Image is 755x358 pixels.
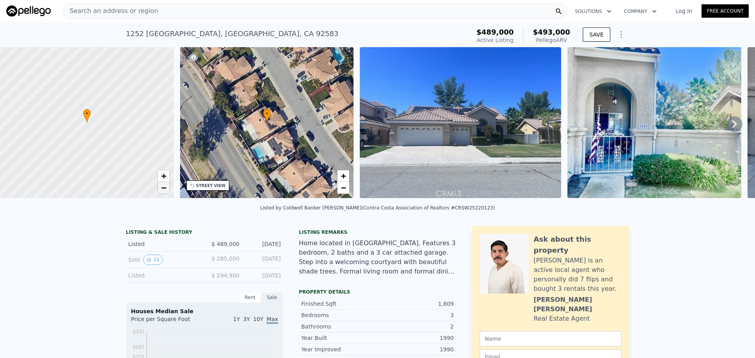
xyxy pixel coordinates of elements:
div: 2 [377,323,454,330]
span: • [263,110,271,117]
div: Pellego ARV [533,36,570,44]
div: Real Estate Agent [534,314,590,323]
div: Bathrooms [301,323,377,330]
div: 1990 [377,345,454,353]
div: Property details [299,289,456,295]
tspan: $341 [133,329,145,334]
div: [PERSON_NAME] [PERSON_NAME] [534,295,621,314]
button: Show Options [613,27,629,42]
span: − [161,183,166,193]
span: Active Listing [477,37,514,43]
button: SAVE [583,28,610,42]
div: • [83,109,91,123]
div: LISTING & SALE HISTORY [126,229,283,237]
tspan: $287 [133,344,145,350]
button: Company [618,4,663,18]
div: [PERSON_NAME] is an active local agent who personally did 7 flips and bought 3 rentals this year. [534,256,621,294]
div: STREET VIEW [196,183,226,189]
div: Listed [128,272,198,279]
div: Ask about this property [534,234,621,256]
div: [DATE] [246,272,281,279]
a: Zoom out [337,182,349,194]
div: 1,809 [377,300,454,308]
div: Finished Sqft [301,300,377,308]
div: Year Improved [301,345,377,353]
span: − [341,183,346,193]
img: Pellego [6,6,51,17]
div: Bedrooms [301,311,377,319]
a: Zoom in [337,170,349,182]
a: Free Account [702,4,749,18]
div: Sale [261,292,283,303]
a: Zoom out [158,182,169,194]
div: Price per Square Foot [131,315,204,328]
span: Max [267,316,278,324]
div: Sold [128,255,198,265]
span: + [161,171,166,181]
img: Sale: 169718324 Parcel: 26140576 [360,47,561,198]
div: [DATE] [246,240,281,248]
a: Log In [666,7,702,15]
span: 10Y [253,316,263,322]
span: Search an address or region [63,6,158,16]
span: • [83,110,91,117]
div: Houses Median Sale [131,307,278,315]
a: Zoom in [158,170,169,182]
button: View historical data [143,255,162,265]
span: $489,000 [477,28,514,36]
span: $ 294,900 [212,272,239,279]
button: Solutions [569,4,618,18]
div: Listed [128,240,198,248]
div: 3 [377,311,454,319]
div: Year Built [301,334,377,342]
div: Home located in [GEOGRAPHIC_DATA]. Features 3 bedroom, 2 baths and a 3 car attached garage. Step ... [299,239,456,276]
span: $493,000 [533,28,570,36]
input: Name [480,331,621,346]
span: $ 489,000 [212,241,239,247]
div: 1252 [GEOGRAPHIC_DATA] , [GEOGRAPHIC_DATA] , CA 92583 [126,28,339,39]
div: Listing remarks [299,229,456,235]
div: Rent [239,292,261,303]
span: 3Y [243,316,250,322]
div: • [263,109,271,123]
span: + [341,171,346,181]
div: [DATE] [246,255,281,265]
div: Listed by Coldwell Banker [PERSON_NAME] (Contra Costa Association of Realtors #CRSW25220123) [260,205,495,211]
img: Sale: 169718324 Parcel: 26140576 [567,47,741,198]
span: $ 285,000 [212,255,239,262]
div: 1990 [377,334,454,342]
span: 1Y [233,316,240,322]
